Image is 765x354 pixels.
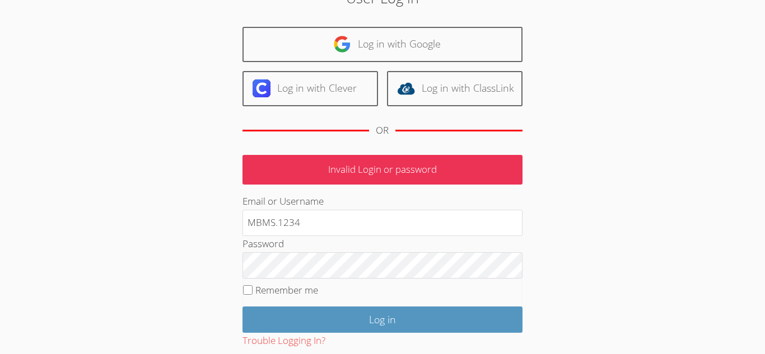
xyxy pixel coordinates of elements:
label: Email or Username [242,195,324,207]
a: Log in with Clever [242,71,378,106]
a: Log in with Google [242,27,523,62]
button: Trouble Logging In? [242,333,325,349]
label: Password [242,237,284,250]
input: Log in [242,306,523,333]
img: classlink-logo-d6bb404cc1216ec64c9a2012d9dc4662098be43eaf13dc465df04b49fa7ab582.svg [397,79,415,97]
img: google-logo-50288ca7cdecda66e5e0955fdab243c47b7ad437acaf1139b6f446037453330a.svg [333,35,351,53]
label: Remember me [255,284,318,296]
p: Invalid Login or password [242,155,523,185]
div: OR [376,122,389,139]
a: Log in with ClassLink [387,71,523,106]
img: clever-logo-6eab21bc6e7a338710f1a6ff85c0baf02591cd810cc4098c63d3a4b26e2feb20.svg [253,79,270,97]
